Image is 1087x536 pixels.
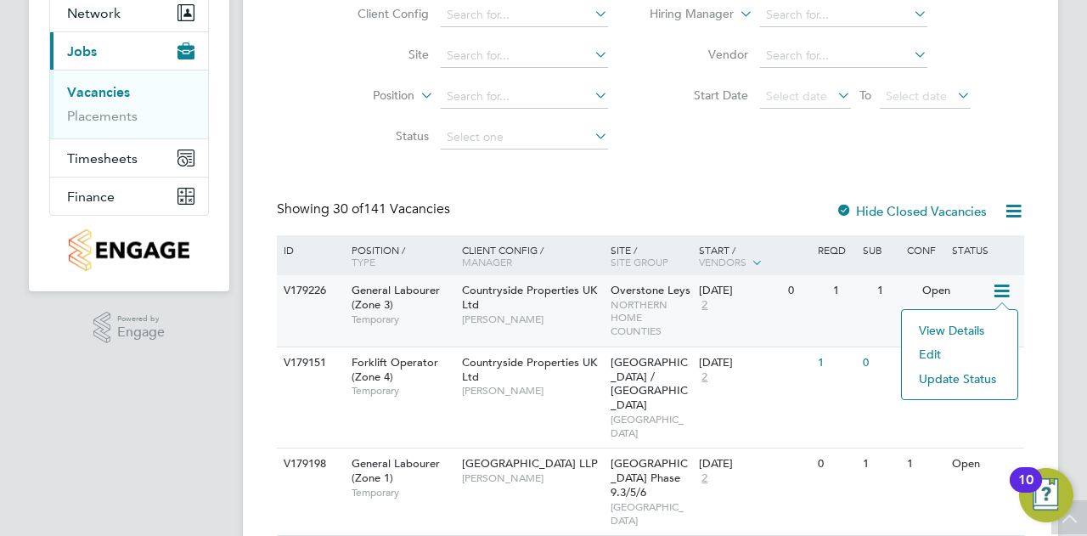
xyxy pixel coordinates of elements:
[886,88,947,104] span: Select date
[829,275,873,307] div: 1
[651,87,748,103] label: Start Date
[352,255,375,268] span: Type
[67,84,130,100] a: Vacancies
[611,255,668,268] span: Site Group
[67,150,138,166] span: Timesheets
[910,367,1009,391] li: Update Status
[695,235,814,278] div: Start /
[859,449,903,480] div: 1
[859,347,903,379] div: 0
[93,312,166,344] a: Powered byEngage
[462,313,602,326] span: [PERSON_NAME]
[331,128,429,144] label: Status
[606,235,696,276] div: Site /
[462,355,597,384] span: Countryside Properties UK Ltd
[814,347,858,379] div: 1
[458,235,606,276] div: Client Config /
[50,139,208,177] button: Timesheets
[766,88,827,104] span: Select date
[67,189,115,205] span: Finance
[352,486,453,499] span: Temporary
[50,32,208,70] button: Jobs
[277,200,453,218] div: Showing
[333,200,450,217] span: 141 Vacancies
[462,456,598,471] span: [GEOGRAPHIC_DATA] LLP
[279,449,339,480] div: V179198
[317,87,414,104] label: Position
[69,229,189,271] img: countryside-properties-logo-retina.png
[611,413,691,439] span: [GEOGRAPHIC_DATA]
[948,449,1022,480] div: Open
[814,235,858,264] div: Reqd
[814,449,858,480] div: 0
[333,200,363,217] span: 30 of
[1018,480,1033,502] div: 10
[859,235,903,264] div: Sub
[117,325,165,340] span: Engage
[784,275,828,307] div: 0
[67,43,97,59] span: Jobs
[279,347,339,379] div: V179151
[873,275,917,307] div: 1
[352,283,440,312] span: General Labourer (Zone 3)
[67,5,121,21] span: Network
[760,3,927,27] input: Search for...
[50,70,208,138] div: Jobs
[760,44,927,68] input: Search for...
[441,126,608,150] input: Select one
[699,471,710,486] span: 2
[462,384,602,398] span: [PERSON_NAME]
[352,384,453,398] span: Temporary
[441,3,608,27] input: Search for...
[699,457,809,471] div: [DATE]
[699,370,710,385] span: 2
[699,356,809,370] div: [DATE]
[611,283,690,297] span: Overstone Leys
[462,283,597,312] span: Countryside Properties UK Ltd
[1019,468,1073,522] button: Open Resource Center, 10 new notifications
[441,85,608,109] input: Search for...
[903,449,947,480] div: 1
[611,355,688,413] span: [GEOGRAPHIC_DATA] / [GEOGRAPHIC_DATA]
[651,47,748,62] label: Vendor
[352,456,440,485] span: General Labourer (Zone 1)
[854,84,876,106] span: To
[352,355,438,384] span: Forklift Operator (Zone 4)
[910,342,1009,366] li: Edit
[611,456,688,499] span: [GEOGRAPHIC_DATA] Phase 9.3/5/6
[352,313,453,326] span: Temporary
[441,44,608,68] input: Search for...
[836,203,987,219] label: Hide Closed Vacancies
[636,6,734,23] label: Hiring Manager
[67,108,138,124] a: Placements
[918,275,992,307] div: Open
[49,229,209,271] a: Go to home page
[462,471,602,485] span: [PERSON_NAME]
[903,235,947,264] div: Conf
[331,6,429,21] label: Client Config
[50,178,208,215] button: Finance
[279,275,339,307] div: V179226
[462,255,512,268] span: Manager
[117,312,165,326] span: Powered by
[948,235,1022,264] div: Status
[699,298,710,313] span: 2
[611,298,691,338] span: NORTHERN HOME COUNTIES
[910,319,1009,342] li: View Details
[279,235,339,264] div: ID
[339,235,458,276] div: Position /
[611,500,691,527] span: [GEOGRAPHIC_DATA]
[699,255,746,268] span: Vendors
[331,47,429,62] label: Site
[699,284,780,298] div: [DATE]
